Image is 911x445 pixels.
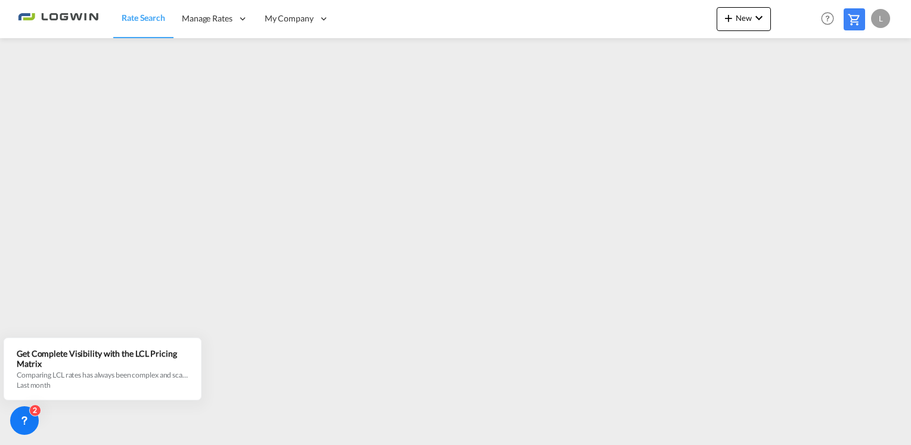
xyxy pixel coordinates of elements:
[717,7,771,31] button: icon-plus 400-fgNewicon-chevron-down
[871,9,890,28] div: L
[752,11,766,25] md-icon: icon-chevron-down
[721,13,766,23] span: New
[122,13,165,23] span: Rate Search
[18,5,98,32] img: 2761ae10d95411efa20a1f5e0282d2d7.png
[817,8,838,29] span: Help
[265,13,314,24] span: My Company
[182,13,233,24] span: Manage Rates
[721,11,736,25] md-icon: icon-plus 400-fg
[817,8,844,30] div: Help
